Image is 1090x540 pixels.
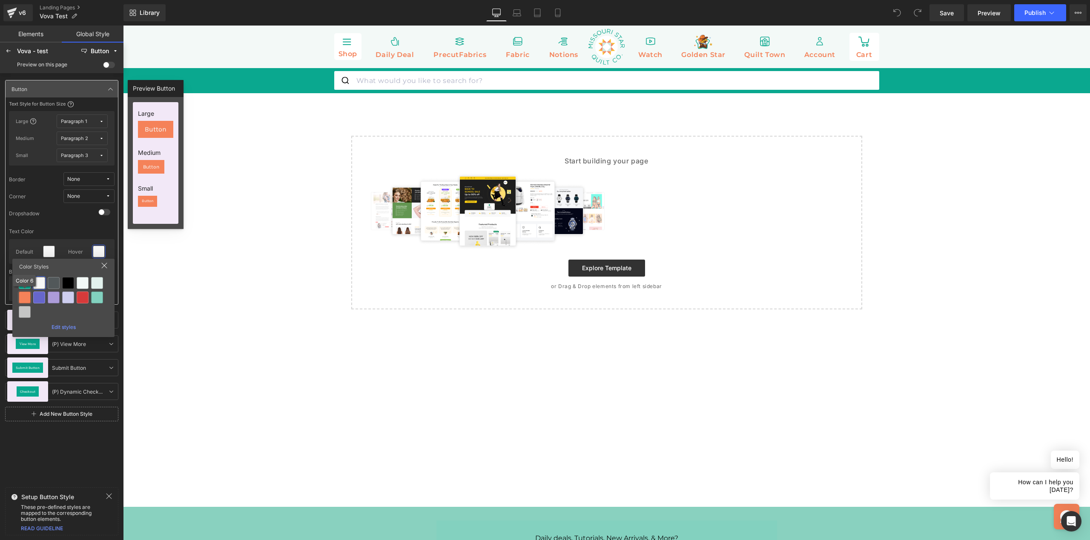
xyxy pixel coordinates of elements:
a: Landing Pages [40,4,123,11]
div: Submit [213,46,754,64]
div: Paragraph 3 [61,152,88,159]
img: Missouri Star Quilt Company [465,3,502,40]
span: Cart [733,24,750,33]
a: Desktop [486,4,507,21]
p: Fabric [383,24,407,33]
button: Paragraph 2 [57,131,108,145]
a: PrecutFabrics [305,7,368,35]
button: None [63,189,115,203]
div: Large [16,114,37,128]
a: READ GUIDELINE [21,525,63,531]
a: Fabric [378,7,412,35]
span: Save [940,9,954,17]
iframe: Marketing Popup [7,472,75,508]
div: v6 [17,7,28,18]
div: Hover [68,247,83,256]
a: v6 [3,4,33,21]
p: Daily Deal [252,24,291,33]
a: Golden Star [553,7,608,35]
div: These pre-defined styles are mapped to the corresponding button elements. [6,504,118,522]
button: Paragraph 3 [57,149,108,162]
span: Submit Button [50,361,88,374]
div: Color Styles [19,262,49,276]
div: Small [16,149,28,162]
p: Start building your page [242,130,726,140]
div: Medium [16,131,34,145]
div: Preview on this page [17,62,67,68]
a: Laptop [507,4,527,21]
a: Quilt Town [616,7,667,35]
button: Submit [213,46,233,64]
div: Default [16,247,33,256]
label: Large [138,109,173,121]
p: Golden Star [558,24,602,33]
div: Border [9,172,26,186]
input: Submit [233,46,754,64]
div: Color 6 [16,276,33,285]
span: View More [20,342,36,346]
span: Publish [1024,9,1046,16]
button: Undo [889,4,906,21]
span: Button [145,126,166,133]
span: Shop [215,23,234,32]
p: Quilt Town [621,24,662,33]
a: New Library [123,4,166,21]
button: Paragraph 1 [57,114,108,128]
a: Cart [726,7,756,35]
div: Background Color [9,267,115,276]
div: Edit styles [16,321,111,330]
span: Fabrics [336,25,363,33]
button: Redo [909,4,926,21]
a: Tablet [527,4,548,21]
p: Daily deals, Tutorials, New Arrivals, & More? Join millions of quilters who subscribe to [US_STAT... [327,509,640,525]
span: (P) Dynamic Checkout [50,385,106,398]
a: Watch [510,7,545,35]
a: Daily Deal [247,7,296,35]
p: Account [681,24,712,33]
a: Global Style [62,26,123,43]
div: Paragraph 2 [61,135,88,142]
a: Preview [967,4,1011,21]
button: Button [78,44,122,58]
a: Mobile [548,4,568,21]
span: (P) View More [50,337,88,351]
a: Explore Template [445,234,522,251]
span: Vova Test [40,13,68,20]
div: Corner [9,189,26,203]
div: None [67,193,80,200]
div: Chat [931,478,956,504]
a: Account [676,7,717,35]
span: Button [142,199,153,203]
span: Button [143,164,159,169]
button: None [63,172,115,186]
div: Open Intercom Messenger [1061,511,1081,531]
label: Medium [138,148,173,160]
div: Text Color [9,227,115,236]
div: None [67,176,80,183]
span: Hello! [928,425,956,443]
span: How can I help you [DATE]? [867,447,956,474]
span: Setup Button Style [21,494,74,500]
div: Text Style for Button Size [9,101,74,108]
div: Button [91,48,109,54]
p: Watch [515,24,539,33]
button: Publish [1014,4,1066,21]
a: Notions [421,7,460,35]
span: Preview [978,9,1001,17]
span: Library [140,9,160,17]
div: Paragraph 1 [61,118,87,125]
button: More [1070,4,1087,21]
label: Preview Button [128,80,184,97]
span: Checkout [20,390,35,393]
p: Notions [426,24,455,33]
label: Small [138,184,173,196]
span: Submit Button [16,366,40,369]
span: Button [9,83,29,96]
summary: Menu [215,8,234,32]
p: or Drag & Drop elements from left sidebar [242,258,726,264]
a: Add New Button Style [5,407,118,421]
div: Vova - test [17,48,76,54]
p: Precut [310,24,363,33]
div: Dropshadow [9,206,40,220]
